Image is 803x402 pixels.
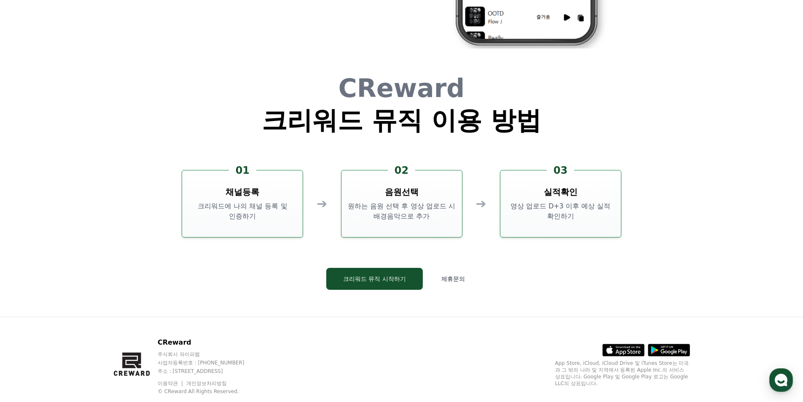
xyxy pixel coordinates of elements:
div: 02 [388,164,415,177]
button: 제휴문의 [430,268,477,290]
p: 사업자등록번호 : [PHONE_NUMBER] [158,359,261,366]
a: 이용약관 [158,380,184,386]
span: 대화 [77,281,87,287]
div: ➔ [317,196,327,211]
h3: 음원선택 [385,186,419,198]
p: 주식회사 와이피랩 [158,351,261,358]
a: 홈 [3,267,56,289]
p: © CReward All Rights Reserved. [158,388,261,395]
h1: 크리워드 뮤직 이용 방법 [262,108,541,133]
p: 영상 업로드 D+3 이후 예상 실적 확인하기 [504,201,618,221]
p: 크리워드에 나의 채널 등록 및 인증하기 [185,201,299,221]
a: 설정 [109,267,162,289]
a: 개인정보처리방침 [186,380,227,386]
p: App Store, iCloud, iCloud Drive 및 iTunes Store는 미국과 그 밖의 나라 및 지역에서 등록된 Apple Inc.의 서비스 상표입니다. Goo... [555,360,690,387]
h3: 채널등록 [226,186,259,198]
h3: 실적확인 [544,186,577,198]
h1: CReward [262,76,541,101]
button: 크리워드 뮤직 시작하기 [326,268,423,290]
span: 홈 [27,280,32,287]
div: ➔ [476,196,486,211]
a: 대화 [56,267,109,289]
p: 주소 : [STREET_ADDRESS] [158,368,261,375]
p: CReward [158,337,261,348]
span: 설정 [130,280,140,287]
div: 01 [229,164,256,177]
p: 원하는 음원 선택 후 영상 업로드 시 배경음악으로 추가 [345,201,459,221]
div: 03 [547,164,574,177]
